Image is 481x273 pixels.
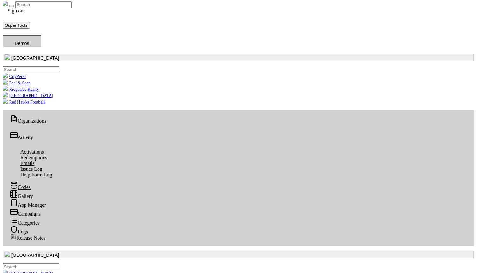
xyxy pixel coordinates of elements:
[3,86,8,91] img: mqtmdW2lgt3F7IVbFvpqGuNrUBzchY4PLaWToHMU.png
[3,87,39,92] a: Ridgeside Realty
[5,228,33,235] a: Logs
[15,1,72,8] input: Search
[5,252,10,257] img: 0SBPtshqTvrgEtdEgrWk70gKnUHZpYRm94MZ5hDb.png
[9,5,14,7] button: Toggle navigation
[3,66,59,73] input: .form-control-sm
[3,263,59,270] input: .form-control-sm
[15,165,47,173] a: Issues Log
[3,93,53,98] a: [GEOGRAPHIC_DATA]
[3,81,31,85] a: Peel & Scan
[5,210,46,218] a: Campaigns
[5,234,51,241] a: Release Notes
[5,192,38,200] a: Gallery
[5,219,45,226] a: Categories
[5,54,10,60] img: 0SBPtshqTvrgEtdEgrWk70gKnUHZpYRm94MZ5hDb.png
[3,79,8,84] img: xEJfzBn14Gqk52WXYUPJGPZZY80lB8Gpb3Y1ccPk.png
[5,117,51,125] a: Organizations
[15,160,39,167] a: Emails
[3,251,474,258] button: [GEOGRAPHIC_DATA]
[3,98,8,104] img: B4TTOcektNnJKTnx2IcbGdeHDbTXjfJiwl6FNTjm.png
[3,74,26,79] a: CityPerks
[3,35,41,47] button: Demos
[3,7,30,14] a: Sign out
[3,54,474,61] button: [GEOGRAPHIC_DATA]
[3,92,8,97] img: LcHXC8OmAasj0nmL6Id6sMYcOaX2uzQAQ5e8h748.png
[10,131,466,140] div: Activity
[5,201,51,209] a: App Manager
[3,73,8,78] img: KU1gjHo6iQoewuS2EEpjC7SefdV31G12oQhDVBj4.png
[3,22,30,29] button: Super Tools
[15,154,52,161] a: Redemptions
[15,171,57,178] a: Help Form Log
[15,148,49,155] a: Activations
[3,1,8,6] img: real_perks_logo-01.svg
[5,183,36,191] a: Codes
[3,100,45,104] a: Red Hawks Football
[3,66,474,105] ul: [GEOGRAPHIC_DATA]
